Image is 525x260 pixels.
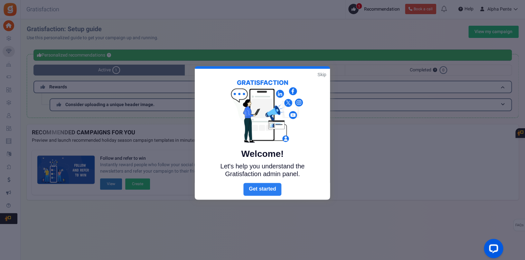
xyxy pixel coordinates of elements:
a: Skip [317,71,326,78]
p: Let's help you understand the Gratisfaction admin panel. [209,162,315,178]
h5: Welcome! [209,149,315,159]
a: Next [243,183,281,196]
